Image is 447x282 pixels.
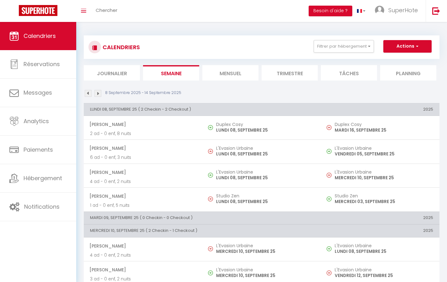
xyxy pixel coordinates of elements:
h5: Studio Zen [335,193,433,198]
p: 4 ad - 0 enf, 2 nuits [90,178,196,185]
span: [PERSON_NAME] [89,240,196,252]
p: VENDREDI 12, SEPTEMBRE 25 [335,272,433,279]
span: Réservations [24,60,60,68]
span: [PERSON_NAME] [89,190,196,202]
span: [PERSON_NAME] [89,166,196,178]
img: ... [375,6,384,15]
span: Chercher [96,7,117,13]
p: MERCREDI 10, SEPTEMBRE 25 [216,272,315,279]
p: MERCREDI 03, SEPTEMBRE 25 [335,198,433,205]
li: Semaine [143,65,199,81]
li: Tâches [321,65,377,81]
p: 2 ad - 0 enf, 8 nuits [90,130,196,137]
span: Paiements [24,146,53,154]
th: 2025 [321,225,439,237]
img: NO IMAGE [208,196,213,201]
h3: CALENDRIERS [101,40,140,54]
span: Hébergement [24,174,62,182]
h5: L'Evasion Urbaine [335,267,433,272]
img: NO IMAGE [327,246,332,251]
h5: Duplex Cosy [216,122,315,127]
th: 2025 [321,103,439,116]
li: Planning [380,65,436,81]
h5: Studio Zen [216,193,315,198]
span: Analytics [24,117,49,125]
p: VENDREDI 05, SEPTEMBRE 25 [335,151,433,157]
img: NO IMAGE [327,196,332,201]
h5: L'Evasion Urbaine [216,243,315,248]
span: [PERSON_NAME] [89,264,196,276]
button: Ouvrir le widget de chat LiveChat [5,3,24,21]
li: Journalier [84,65,140,81]
img: NO IMAGE [208,149,213,154]
h5: L'Evasion Urbaine [216,170,315,175]
p: 8 Septembre 2025 - 14 Septembre 2025 [105,90,181,96]
img: NO IMAGE [327,270,332,275]
p: LUNDI 08, SEPTEMBRE 25 [216,175,315,181]
p: 1 ad - 0 enf, 5 nuits [90,202,196,209]
p: LUNDI 08, SEPTEMBRE 25 [335,248,433,255]
img: NO IMAGE [327,149,332,154]
li: Mensuel [202,65,258,81]
h5: L'Evasion Urbaine [216,267,315,272]
h5: L'Evasion Urbaine [335,170,433,175]
img: Super Booking [19,5,57,16]
p: LUNDI 08, SEPTEMBRE 25 [216,127,315,133]
p: LUNDI 08, SEPTEMBRE 25 [216,198,315,205]
button: Filtrer par hébergement [314,40,374,53]
span: SuperHote [388,6,418,14]
span: [PERSON_NAME] [89,118,196,130]
p: 4 ad - 0 enf, 2 nuits [90,252,196,258]
h5: L'Evasion Urbaine [216,146,315,151]
h5: Duplex Cosy [335,122,433,127]
p: MARDI 16, SEPTEMBRE 25 [335,127,433,133]
img: NO IMAGE [327,125,332,130]
p: LUNDI 08, SEPTEMBRE 25 [216,151,315,157]
p: MERCREDI 10, SEPTEMBRE 25 [216,248,315,255]
th: MERCREDI 10, SEPTEMBRE 25 ( 2 Checkin - 1 Checkout ) [84,225,321,237]
li: Trimestre [262,65,318,81]
h5: L'Evasion Urbaine [335,146,433,151]
th: 2025 [321,211,439,224]
img: NO IMAGE [208,246,213,251]
th: LUNDI 08, SEPTEMBRE 25 ( 2 Checkin - 2 Checkout ) [84,103,321,116]
span: Messages [24,89,52,97]
button: Besoin d'aide ? [309,6,352,16]
img: logout [432,7,440,15]
button: Actions [383,40,432,53]
p: MERCREDI 10, SEPTEMBRE 25 [335,175,433,181]
h5: L'Evasion Urbaine [335,243,433,248]
p: 6 ad - 0 enf, 3 nuits [90,154,196,161]
span: Calendriers [24,32,56,40]
th: MARDI 09, SEPTEMBRE 25 ( 0 Checkin - 0 Checkout ) [84,211,321,224]
img: NO IMAGE [327,173,332,178]
span: Notifications [24,203,60,211]
span: [PERSON_NAME] [89,142,196,154]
